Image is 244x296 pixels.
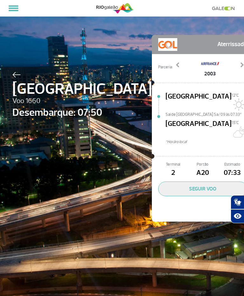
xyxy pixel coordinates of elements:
span: [GEOGRAPHIC_DATA] [166,91,232,112]
span: Desembarque: 07:50 [12,105,152,120]
span: [GEOGRAPHIC_DATA] [166,119,232,139]
button: Abrir recursos assistivos. [231,209,244,223]
span: Parceria: [158,64,173,70]
span: 2 [158,168,188,178]
span: Voo 1660 [12,96,152,107]
span: 12°C [232,93,239,98]
span: 15°C [232,120,239,125]
div: Plugin de acessibilidade da Hand Talk. [231,195,244,223]
span: [GEOGRAPHIC_DATA] [12,78,152,100]
span: A20 [188,168,217,178]
span: Portão [188,162,217,168]
span: Terminal [158,162,188,168]
span: 2003 [200,70,220,78]
button: Abrir tradutor de língua de sinais. [231,195,244,209]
